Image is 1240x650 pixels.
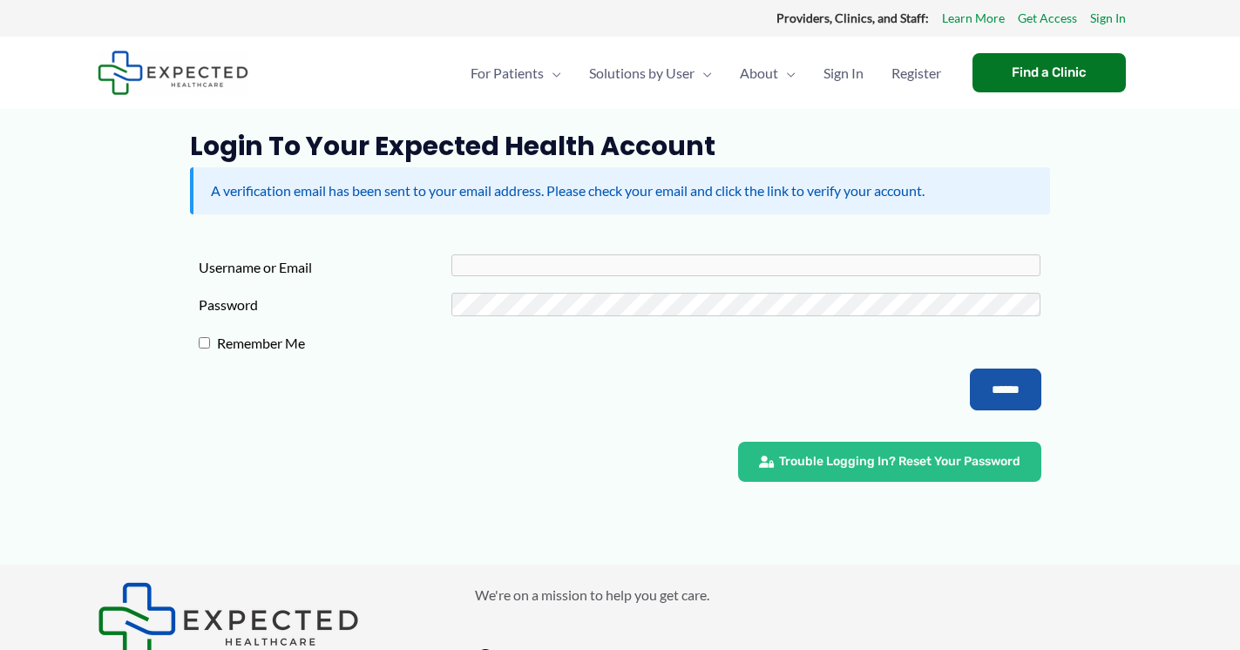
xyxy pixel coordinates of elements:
label: Username or Email [199,254,451,281]
a: Solutions by UserMenu Toggle [575,43,726,104]
strong: Providers, Clinics, and Staff: [776,10,929,25]
span: For Patients [471,43,544,104]
img: Expected Healthcare Logo - side, dark font, small [98,51,248,95]
label: Remember Me [210,330,463,356]
span: Sign In [823,43,864,104]
a: Find a Clinic [972,53,1126,92]
nav: Primary Site Navigation [457,43,955,104]
h1: Login to Your Expected Health Account [190,131,1050,162]
a: For PatientsMenu Toggle [457,43,575,104]
a: Trouble Logging In? Reset Your Password [738,442,1041,482]
span: Menu Toggle [695,43,712,104]
span: Trouble Logging In? Reset Your Password [779,456,1020,468]
a: Sign In [810,43,877,104]
a: Register [877,43,955,104]
a: AboutMenu Toggle [726,43,810,104]
p: We're on a mission to help you get care. [475,582,1143,608]
span: Solutions by User [589,43,695,104]
span: Register [891,43,941,104]
a: Learn More [942,7,1005,30]
span: Menu Toggle [544,43,561,104]
p: A verification email has been sent to your email address. Please check your email and click the l... [211,178,1033,204]
a: Get Access [1018,7,1077,30]
span: About [740,43,778,104]
span: Menu Toggle [778,43,796,104]
label: Password [199,292,451,318]
a: Sign In [1090,7,1126,30]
